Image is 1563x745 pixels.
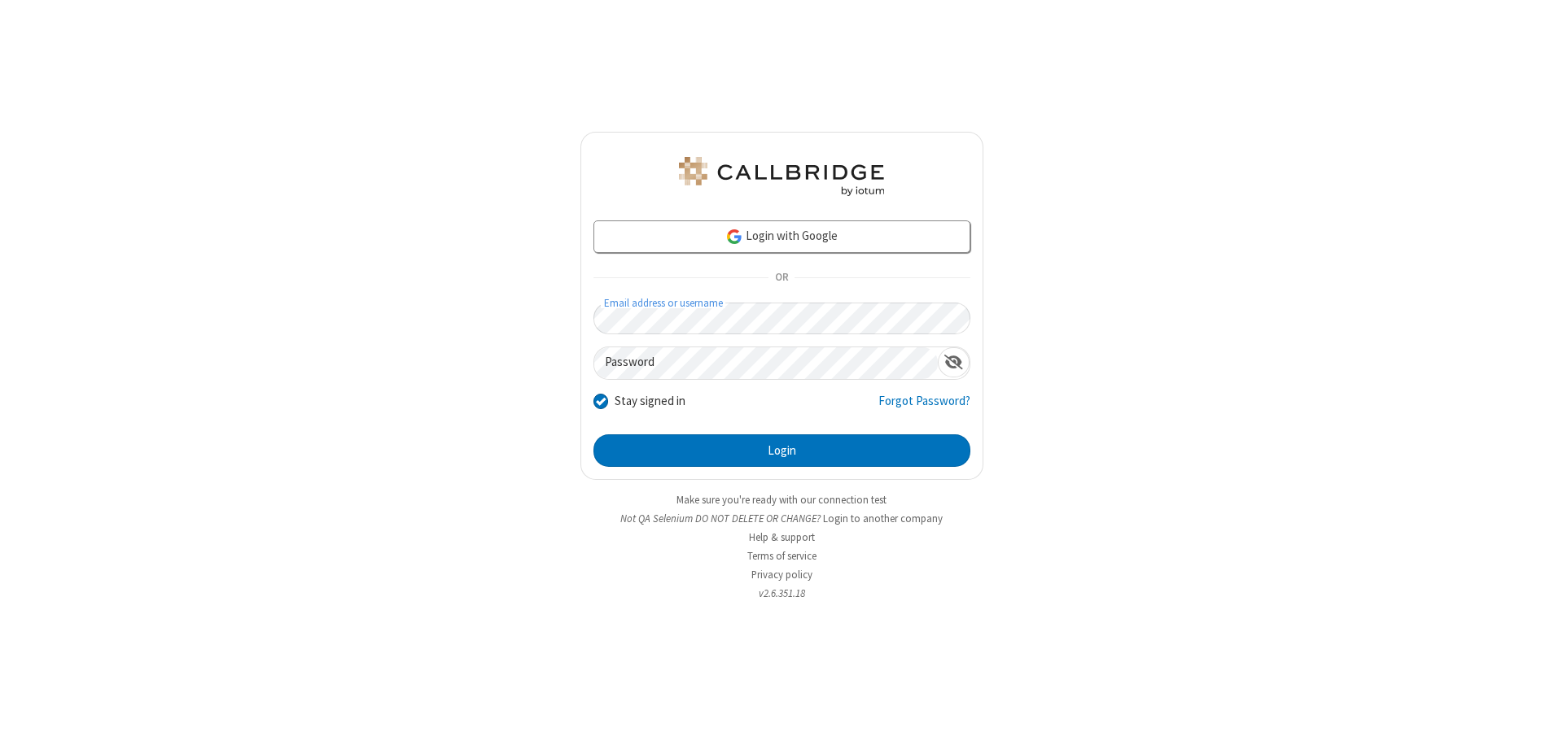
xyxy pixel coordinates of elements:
button: Login to another company [823,511,943,526]
a: Make sure you're ready with our connection test [676,493,887,507]
a: Terms of service [747,549,817,563]
input: Password [594,347,938,379]
a: Login with Google [593,220,970,253]
li: Not QA Selenium DO NOT DELETE OR CHANGE? [580,511,983,526]
a: Forgot Password? [878,392,970,423]
img: google-icon.png [725,228,743,246]
span: OR [768,267,795,290]
div: Show password [938,347,970,377]
a: Privacy policy [751,568,812,582]
input: Email address or username [593,303,970,334]
li: v2.6.351.18 [580,586,983,601]
label: Stay signed in [615,392,685,411]
a: Help & support [749,530,815,544]
img: QA Selenium DO NOT DELETE OR CHANGE [676,157,887,196]
button: Login [593,434,970,467]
